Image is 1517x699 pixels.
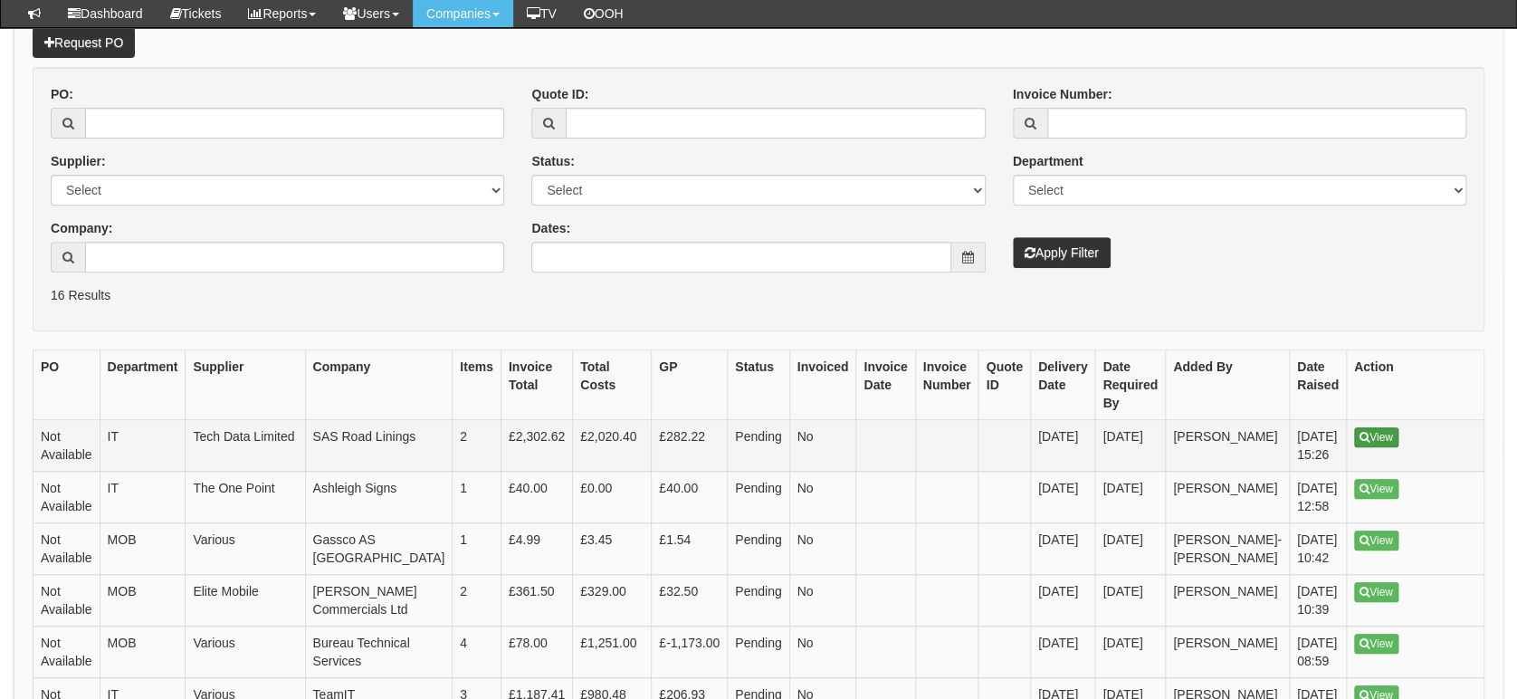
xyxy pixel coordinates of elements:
td: £32.50 [652,574,728,626]
td: £4.99 [501,522,572,574]
td: £282.22 [652,419,728,471]
td: £78.00 [501,626,572,677]
td: [PERSON_NAME] Commercials Ltd [305,574,453,626]
td: Gassco AS [GEOGRAPHIC_DATA] [305,522,453,574]
th: Quote ID [978,349,1030,419]
td: [DATE] 08:59 [1289,626,1346,677]
td: [DATE] [1095,626,1166,677]
th: Items [453,349,501,419]
td: Tech Data Limited [186,419,305,471]
td: [DATE] [1030,419,1094,471]
a: View [1354,582,1398,602]
td: £2,020.40 [573,419,652,471]
label: PO: [51,85,73,103]
td: [DATE] [1095,522,1166,574]
label: Invoice Number: [1013,85,1112,103]
td: [DATE] [1030,522,1094,574]
td: [PERSON_NAME] [1166,471,1290,522]
th: Status [728,349,789,419]
td: The One Point [186,471,305,522]
button: Apply Filter [1013,237,1111,268]
td: £0.00 [573,471,652,522]
td: 2 [453,574,501,626]
td: IT [100,471,186,522]
td: [DATE] [1095,574,1166,626]
label: Quote ID: [531,85,588,103]
th: Delivery Date [1030,349,1094,419]
td: Pending [728,471,789,522]
td: Not Available [33,419,100,471]
th: Date Raised [1289,349,1346,419]
a: View [1354,427,1398,447]
td: 4 [453,626,501,677]
td: No [789,626,856,677]
td: £1,251.00 [573,626,652,677]
td: No [789,471,856,522]
th: PO [33,349,100,419]
td: MOB [100,626,186,677]
td: [PERSON_NAME]-[PERSON_NAME] [1166,522,1290,574]
td: Pending [728,419,789,471]
td: [PERSON_NAME] [1166,574,1290,626]
td: Pending [728,574,789,626]
td: [DATE] 10:39 [1289,574,1346,626]
label: Department [1013,152,1083,170]
td: Not Available [33,522,100,574]
td: £329.00 [573,574,652,626]
p: 16 Results [51,286,1466,304]
label: Status: [531,152,574,170]
td: IT [100,419,186,471]
td: 1 [453,471,501,522]
td: Pending [728,522,789,574]
td: £-1,173.00 [652,626,728,677]
th: Invoice Total [501,349,572,419]
td: [DATE] 15:26 [1289,419,1346,471]
td: Bureau Technical Services [305,626,453,677]
th: Department [100,349,186,419]
td: Ashleigh Signs [305,471,453,522]
th: GP [652,349,728,419]
td: £361.50 [501,574,572,626]
td: Not Available [33,574,100,626]
td: £40.00 [501,471,572,522]
td: [PERSON_NAME] [1166,419,1290,471]
td: [PERSON_NAME] [1166,626,1290,677]
td: Not Available [33,471,100,522]
td: [DATE] [1030,574,1094,626]
td: [DATE] 12:58 [1289,471,1346,522]
td: Various [186,626,305,677]
td: Elite Mobile [186,574,305,626]
td: [DATE] [1095,419,1166,471]
td: [DATE] [1095,471,1166,522]
td: 1 [453,522,501,574]
th: Added By [1166,349,1290,419]
td: Pending [728,626,789,677]
th: Invoiced [789,349,856,419]
a: View [1354,479,1398,499]
td: No [789,522,856,574]
a: Request PO [33,27,135,58]
td: Various [186,522,305,574]
td: £1.54 [652,522,728,574]
td: 2 [453,419,501,471]
th: Invoice Date [856,349,915,419]
th: Action [1346,349,1484,419]
th: Date Required By [1095,349,1166,419]
label: Dates: [531,219,570,237]
td: [DATE] [1030,471,1094,522]
label: Supplier: [51,152,106,170]
th: Company [305,349,453,419]
label: Company: [51,219,112,237]
td: Not Available [33,626,100,677]
td: £3.45 [573,522,652,574]
td: [DATE] [1030,626,1094,677]
td: MOB [100,574,186,626]
th: Invoice Number [915,349,978,419]
a: View [1354,531,1398,551]
td: No [789,574,856,626]
td: £40.00 [652,471,728,522]
th: Total Costs [573,349,652,419]
td: £2,302.62 [501,419,572,471]
td: MOB [100,522,186,574]
td: SAS Road Linings [305,419,453,471]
